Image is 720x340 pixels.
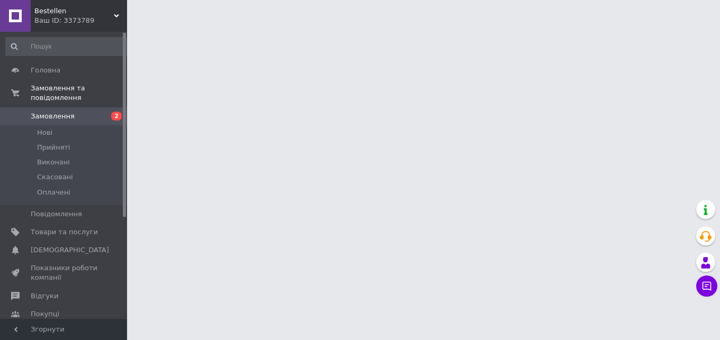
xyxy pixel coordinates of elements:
span: Виконані [37,158,70,167]
span: [DEMOGRAPHIC_DATA] [31,245,109,255]
span: Головна [31,66,60,75]
input: Пошук [5,37,131,56]
span: 2 [111,112,122,121]
span: Оплачені [37,188,70,197]
span: Нові [37,128,52,137]
span: Повідомлення [31,209,82,219]
span: Прийняті [37,143,70,152]
span: Товари та послуги [31,227,98,237]
span: Замовлення та повідомлення [31,84,127,103]
span: Замовлення [31,112,75,121]
span: Скасовані [37,172,73,182]
span: Покупці [31,309,59,319]
span: Bestellen [34,6,114,16]
button: Чат з покупцем [696,275,717,297]
div: Ваш ID: 3373789 [34,16,127,25]
span: Відгуки [31,291,58,301]
span: Показники роботи компанії [31,263,98,282]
